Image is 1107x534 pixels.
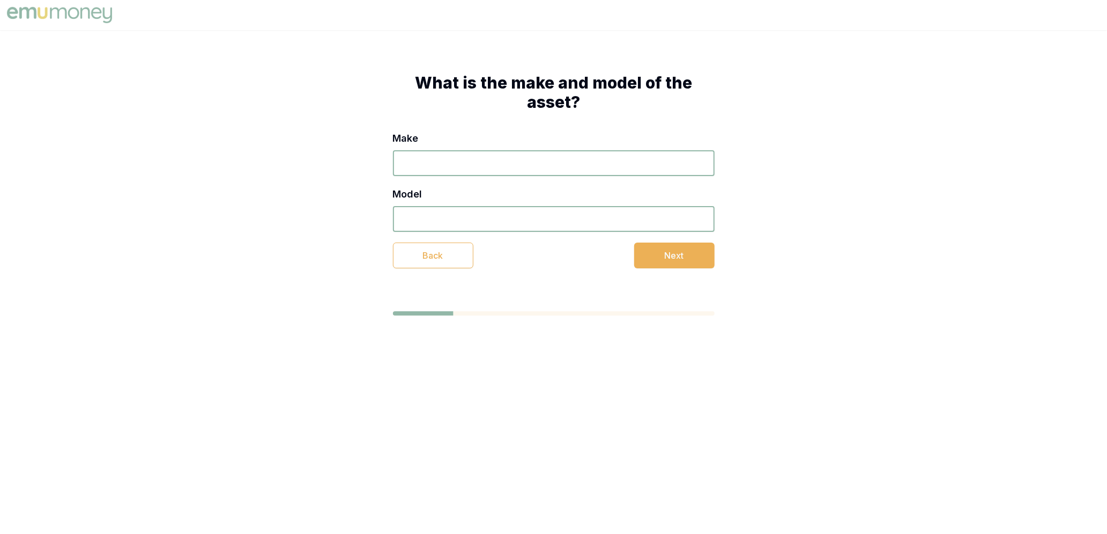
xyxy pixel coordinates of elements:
[634,243,715,268] button: Next
[393,188,422,200] label: Model
[393,73,715,112] h1: What is the make and model of the asset?
[4,4,115,26] img: Emu Money
[393,133,419,144] label: Make
[393,243,473,268] button: Back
